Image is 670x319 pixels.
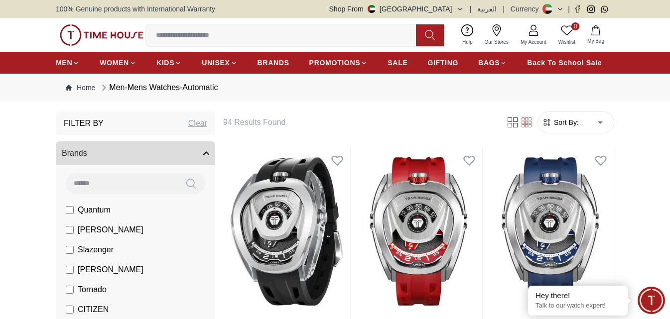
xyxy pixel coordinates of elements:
[56,58,72,68] span: MEN
[581,23,610,47] button: My Bag
[66,246,74,254] input: Slazenger
[552,117,579,127] span: Sort By:
[78,304,109,316] span: CITIZEN
[536,291,620,301] div: Hey there!
[309,58,361,68] span: PROMOTIONS
[258,58,289,68] span: BRANDS
[388,54,407,72] a: SALE
[368,5,376,13] img: United Arab Emirates
[552,22,581,48] a: 0Wishlist
[583,37,608,45] span: My Bag
[62,147,87,159] span: Brands
[78,244,114,256] span: Slazenger
[477,4,497,14] button: العربية
[78,224,143,236] span: [PERSON_NAME]
[355,147,482,316] img: TSAR BOMBA Men's Automatic Red Dial Watch - TB8213A-04 SET
[527,58,602,68] span: Back To School Sale
[100,54,136,72] a: WOMEN
[66,266,74,274] input: [PERSON_NAME]
[458,38,477,46] span: Help
[587,5,595,13] a: Instagram
[56,54,80,72] a: MEN
[456,22,479,48] a: Help
[66,226,74,234] input: [PERSON_NAME]
[470,4,472,14] span: |
[56,4,215,14] span: 100% Genuine products with International Warranty
[202,54,237,72] a: UNISEX
[427,58,458,68] span: GIFTING
[638,287,665,314] div: Chat Widget
[99,82,218,94] div: Men-Mens Watches-Automatic
[388,58,407,68] span: SALE
[78,264,143,276] span: [PERSON_NAME]
[479,22,515,48] a: Our Stores
[64,117,104,129] h3: Filter By
[66,306,74,314] input: CITIZEN
[568,4,570,14] span: |
[481,38,513,46] span: Our Stores
[503,4,505,14] span: |
[478,54,507,72] a: BAGS
[202,58,230,68] span: UNISEX
[188,117,207,129] div: Clear
[554,38,579,46] span: Wishlist
[100,58,129,68] span: WOMEN
[574,5,581,13] a: Facebook
[536,302,620,310] p: Talk to our watch expert!
[487,147,614,316] img: TSAR BOMBA Men's Automatic Blue Dial Watch - TB8213A-03 SET
[329,4,464,14] button: Shop From[GEOGRAPHIC_DATA]
[66,286,74,294] input: Tornado
[66,83,95,93] a: Home
[309,54,368,72] a: PROMOTIONS
[66,206,74,214] input: Quantum
[427,54,458,72] a: GIFTING
[258,54,289,72] a: BRANDS
[60,24,143,45] img: ...
[78,204,111,216] span: Quantum
[511,4,543,14] div: Currency
[478,58,500,68] span: BAGS
[223,147,350,316] img: TSAR BOMBA Men's Automatic Black Dial Watch - TB8213A-06 SET
[601,5,608,13] a: Whatsapp
[56,74,614,102] nav: Breadcrumb
[78,284,107,296] span: Tornado
[527,54,602,72] a: Back To School Sale
[223,116,494,128] h6: 94 Results Found
[517,38,550,46] span: My Account
[56,141,215,165] button: Brands
[542,117,579,127] button: Sort By:
[156,58,174,68] span: KIDS
[156,54,182,72] a: KIDS
[571,22,579,30] span: 0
